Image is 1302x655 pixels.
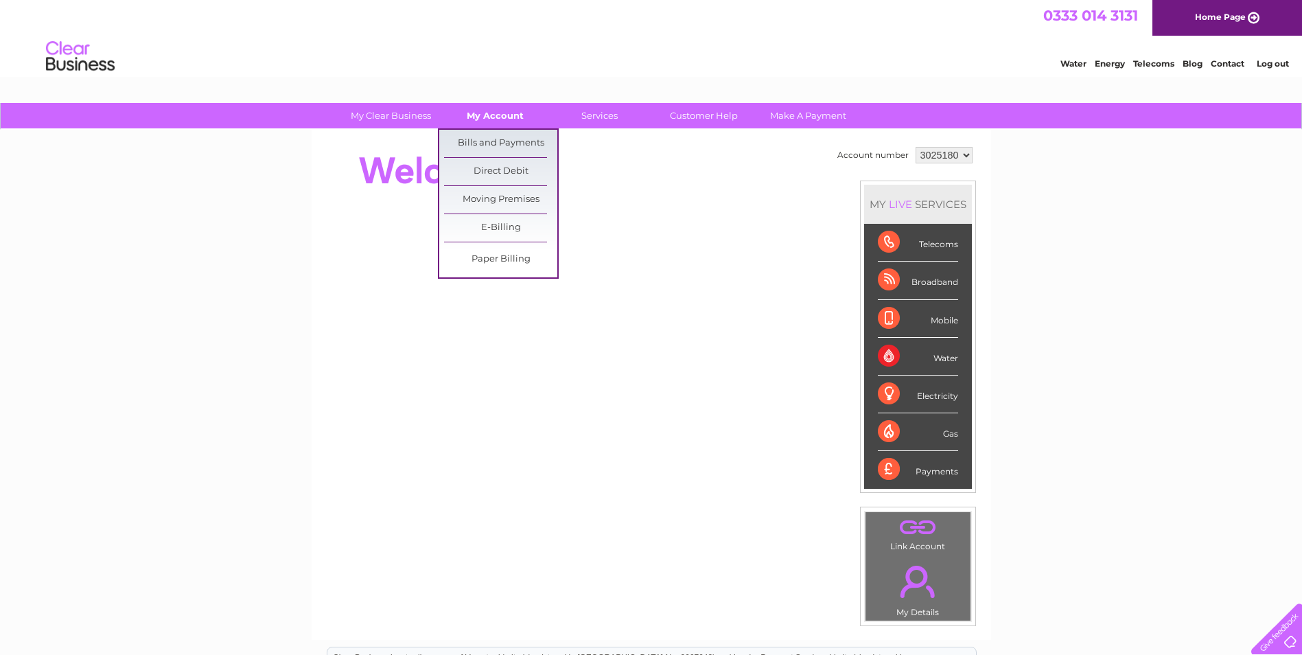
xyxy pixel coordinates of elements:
[865,554,971,621] td: My Details
[869,516,967,540] a: .
[1183,58,1202,69] a: Blog
[1095,58,1125,69] a: Energy
[878,300,958,338] div: Mobile
[878,451,958,488] div: Payments
[878,338,958,376] div: Water
[444,130,557,157] a: Bills and Payments
[444,246,557,273] a: Paper Billing
[444,214,557,242] a: E-Billing
[1133,58,1174,69] a: Telecoms
[878,413,958,451] div: Gas
[327,8,976,67] div: Clear Business is a trading name of Verastar Limited (registered in [GEOGRAPHIC_DATA] No. 3667643...
[1060,58,1086,69] a: Water
[869,558,967,606] a: .
[543,103,656,128] a: Services
[864,185,972,224] div: MY SERVICES
[45,36,115,78] img: logo.png
[439,103,552,128] a: My Account
[444,158,557,185] a: Direct Debit
[886,198,915,211] div: LIVE
[878,262,958,299] div: Broadband
[865,512,971,555] td: Link Account
[334,103,447,128] a: My Clear Business
[444,186,557,214] a: Moving Premises
[647,103,760,128] a: Customer Help
[1211,58,1244,69] a: Contact
[1257,58,1289,69] a: Log out
[878,376,958,413] div: Electricity
[1043,7,1138,24] a: 0333 014 3131
[878,224,958,262] div: Telecoms
[834,143,912,167] td: Account number
[752,103,865,128] a: Make A Payment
